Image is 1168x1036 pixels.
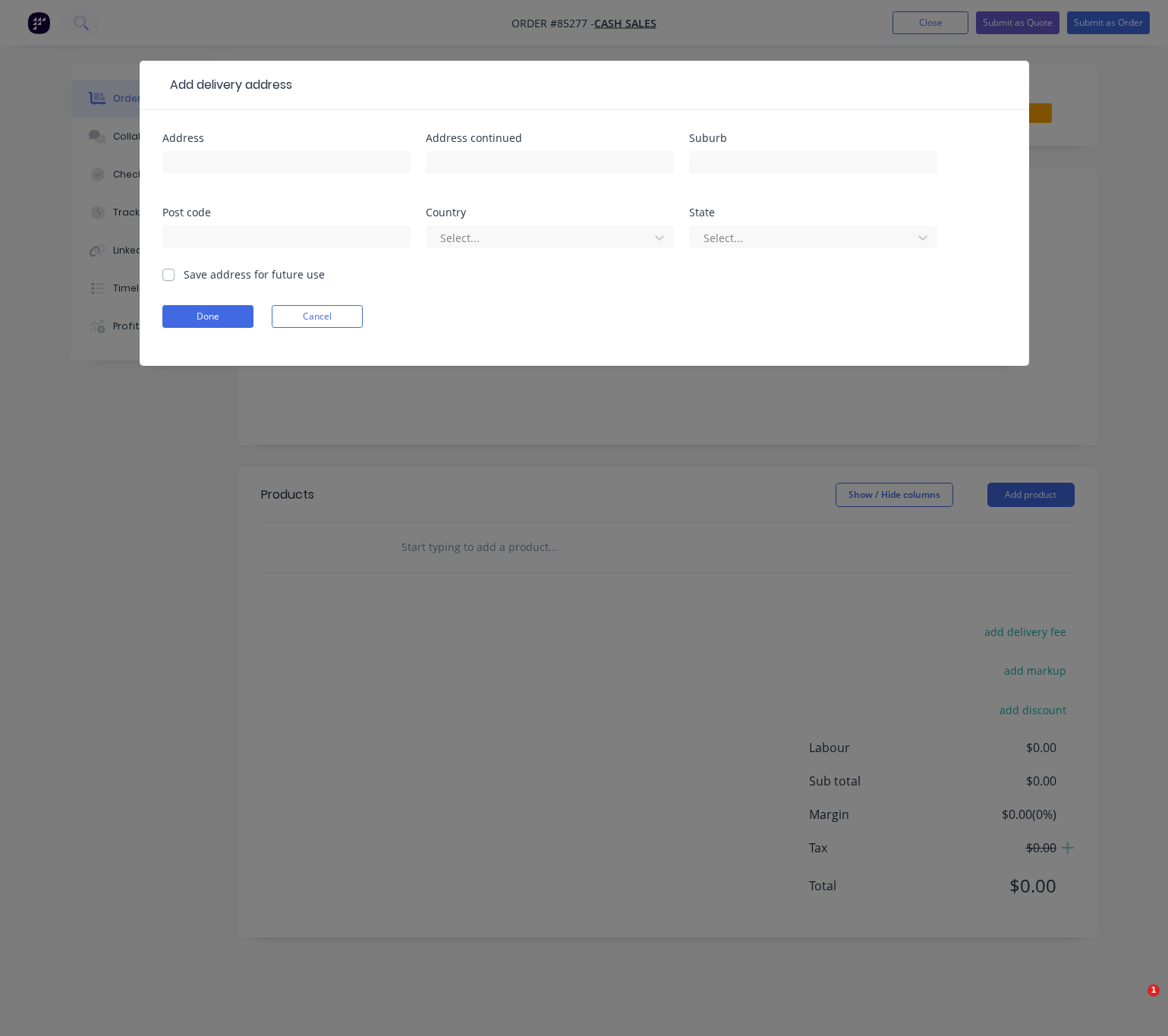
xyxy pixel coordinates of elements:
div: Add delivery address [162,76,292,94]
span: 1 [1148,984,1160,997]
button: Done [162,305,253,328]
div: Country [426,207,674,218]
label: Save address for future use [184,266,325,282]
div: Post code [162,207,411,218]
div: Suburb [689,133,937,143]
div: Address [162,133,411,143]
iframe: Intercom live chat [1116,984,1153,1021]
button: Cancel [272,305,363,328]
div: State [689,207,937,218]
div: Address continued [426,133,674,143]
